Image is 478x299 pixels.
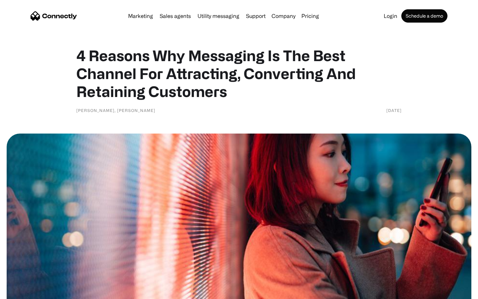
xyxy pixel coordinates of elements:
div: [PERSON_NAME], [PERSON_NAME] [76,107,155,114]
h1: 4 Reasons Why Messaging Is The Best Channel For Attracting, Converting And Retaining Customers [76,47,402,100]
a: Marketing [125,13,156,19]
aside: Language selected: English [7,287,40,297]
div: Company [272,11,295,21]
a: Support [243,13,268,19]
a: Login [381,13,400,19]
a: Sales agents [157,13,194,19]
a: Utility messaging [195,13,242,19]
a: Schedule a demo [401,9,447,23]
a: Pricing [299,13,322,19]
ul: Language list [13,287,40,297]
div: [DATE] [386,107,402,114]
